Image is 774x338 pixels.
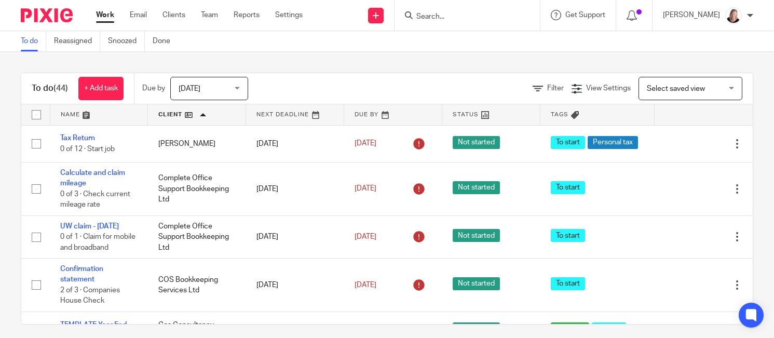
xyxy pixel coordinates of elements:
a: Settings [275,10,303,20]
a: TEMPLATE Year End [60,321,127,329]
span: Filter [547,85,564,92]
td: [DATE] [246,215,344,258]
a: Calculate and claim mileage [60,169,125,187]
a: Reports [234,10,260,20]
p: [PERSON_NAME] [663,10,720,20]
span: [DATE] [355,140,376,147]
td: [DATE] [246,162,344,215]
span: [DATE] [179,85,200,92]
span: 0 of 3 · Check current mileage rate [60,191,130,209]
span: Not started [453,181,500,194]
td: [DATE] [246,125,344,162]
span: Not started [453,277,500,290]
span: Get Support [565,11,605,19]
span: To start [592,322,626,335]
span: 0 of 1 · Claim for mobile and broadband [60,233,135,251]
span: [DATE] [355,185,376,193]
span: Personal tax [588,136,638,149]
a: To do [21,31,46,51]
h1: To do [32,83,68,94]
span: [DATE] [355,281,376,289]
td: Complete Office Support Bookkeeping Ltd [148,162,246,215]
span: [DATE] [355,233,376,240]
span: To start [551,181,585,194]
a: Clients [162,10,185,20]
td: COS Bookkeeping Services Ltd [148,259,246,312]
span: To start [551,229,585,242]
a: Team [201,10,218,20]
input: Search [415,12,509,22]
a: Tax Return [60,134,95,142]
img: K%20Garrattley%20headshot%20black%20top%20cropped.jpg [725,7,742,24]
img: Pixie [21,8,73,22]
span: Year End [551,322,589,335]
a: Confirmation statement [60,265,103,283]
td: Complete Office Support Bookkeeping Ltd [148,215,246,258]
a: Snoozed [108,31,145,51]
span: (44) [53,84,68,92]
span: Select saved view [647,85,705,92]
a: + Add task [78,77,124,100]
td: [DATE] [246,259,344,312]
span: Not started [453,322,500,335]
span: 0 of 12 · Start job [60,145,115,153]
span: To start [551,277,585,290]
td: [PERSON_NAME] [148,125,246,162]
span: Not started [453,229,500,242]
a: Reassigned [54,31,100,51]
a: Work [96,10,114,20]
p: Due by [142,83,165,93]
span: Not started [453,136,500,149]
a: Done [153,31,178,51]
span: 2 of 3 · Companies House Check [60,287,120,305]
a: UW claim - [DATE] [60,223,119,230]
span: Tags [551,112,568,117]
span: To start [551,136,585,149]
span: View Settings [586,85,631,92]
a: Email [130,10,147,20]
